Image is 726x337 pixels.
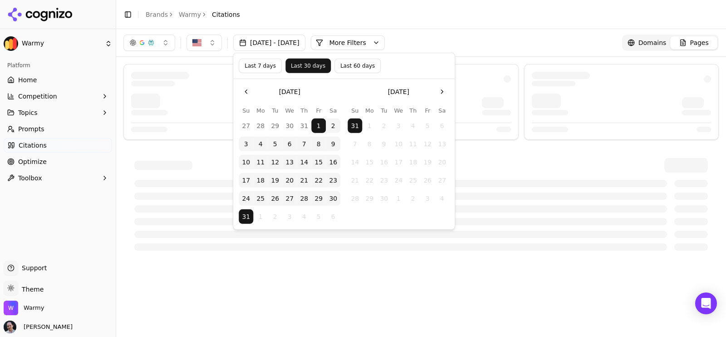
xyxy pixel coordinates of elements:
[326,191,340,206] button: Saturday, August 30th, 2025, selected
[4,58,112,73] div: Platform
[239,106,340,224] table: August 2025
[19,141,47,150] span: Citations
[420,106,435,115] th: Friday
[435,84,449,99] button: Go to the Next Month
[297,137,311,151] button: Thursday, August 7th, 2025, selected
[18,157,47,166] span: Optimize
[212,10,240,19] span: Citations
[297,173,311,188] button: Thursday, August 21st, 2025, selected
[311,137,326,151] button: Friday, August 8th, 2025, selected
[297,191,311,206] button: Thursday, August 28th, 2025, selected
[253,106,268,115] th: Monday
[22,40,101,48] span: Warmy
[18,286,44,293] span: Theme
[253,191,268,206] button: Monday, August 25th, 2025, selected
[4,105,112,120] button: Topics
[4,171,112,185] button: Toolbox
[285,59,331,73] button: Last 30 days
[4,154,112,169] a: Optimize
[4,301,18,315] img: Warmy
[239,59,282,73] button: Last 7 days
[326,106,340,115] th: Saturday
[282,155,297,169] button: Wednesday, August 13th, 2025, selected
[253,173,268,188] button: Monday, August 18th, 2025, selected
[311,191,326,206] button: Friday, August 29th, 2025, selected
[282,173,297,188] button: Wednesday, August 20th, 2025, selected
[326,137,340,151] button: Saturday, August 9th, 2025, selected
[334,59,381,73] button: Last 60 days
[348,119,362,133] button: Today, Sunday, August 31st, 2025, selected
[268,191,282,206] button: Tuesday, August 26th, 2025, selected
[311,173,326,188] button: Friday, August 22nd, 2025, selected
[239,137,253,151] button: Sunday, August 3rd, 2025, selected
[311,155,326,169] button: Friday, August 15th, 2025, selected
[18,173,42,183] span: Toolbox
[282,191,297,206] button: Wednesday, August 27th, 2025, selected
[690,38,709,47] span: Pages
[268,119,282,133] button: Tuesday, July 29th, 2025
[695,292,717,314] div: Open Intercom Messenger
[179,10,201,19] a: Warmy
[239,106,253,115] th: Sunday
[18,124,44,134] span: Prompts
[4,321,73,333] button: Open user button
[406,106,420,115] th: Thursday
[4,89,112,104] button: Competition
[297,155,311,169] button: Thursday, August 14th, 2025, selected
[20,323,73,331] span: [PERSON_NAME]
[233,35,305,51] button: [DATE] - [DATE]
[311,106,326,115] th: Friday
[391,106,406,115] th: Wednesday
[348,106,362,115] th: Sunday
[4,73,112,87] a: Home
[146,10,240,19] nav: breadcrumb
[268,106,282,115] th: Tuesday
[297,106,311,115] th: Thursday
[239,155,253,169] button: Sunday, August 10th, 2025, selected
[146,11,168,18] a: Brands
[239,173,253,188] button: Sunday, August 17th, 2025, selected
[311,119,326,133] button: Friday, August 1st, 2025, selected
[239,209,253,224] button: Today, Sunday, August 31st, 2025, selected
[18,108,38,117] span: Topics
[18,75,37,84] span: Home
[282,106,297,115] th: Wednesday
[253,137,268,151] button: Monday, August 4th, 2025, selected
[4,138,112,153] a: Citations
[24,304,44,312] span: Warmy
[4,301,44,315] button: Open organization switcher
[326,155,340,169] button: Saturday, August 16th, 2025, selected
[239,191,253,206] button: Sunday, August 24th, 2025, selected
[4,321,16,333] img: Erol Azuz
[4,36,18,51] img: Warmy
[239,119,253,133] button: Sunday, July 27th, 2025
[362,106,377,115] th: Monday
[4,122,112,136] a: Prompts
[268,173,282,188] button: Tuesday, August 19th, 2025, selected
[18,263,47,273] span: Support
[253,155,268,169] button: Monday, August 11th, 2025, selected
[326,173,340,188] button: Saturday, August 23rd, 2025, selected
[268,137,282,151] button: Tuesday, August 5th, 2025, selected
[638,38,667,47] span: Domains
[297,119,311,133] button: Thursday, July 31st, 2025
[282,119,297,133] button: Wednesday, July 30th, 2025
[282,137,297,151] button: Wednesday, August 6th, 2025, selected
[268,155,282,169] button: Tuesday, August 12th, 2025, selected
[18,92,57,101] span: Competition
[435,106,449,115] th: Saturday
[239,84,253,99] button: Go to the Previous Month
[326,119,340,133] button: Saturday, August 2nd, 2025, selected
[311,35,385,50] button: More Filters
[192,38,201,47] img: US
[348,106,449,206] table: September 2025
[377,106,391,115] th: Tuesday
[253,119,268,133] button: Monday, July 28th, 2025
